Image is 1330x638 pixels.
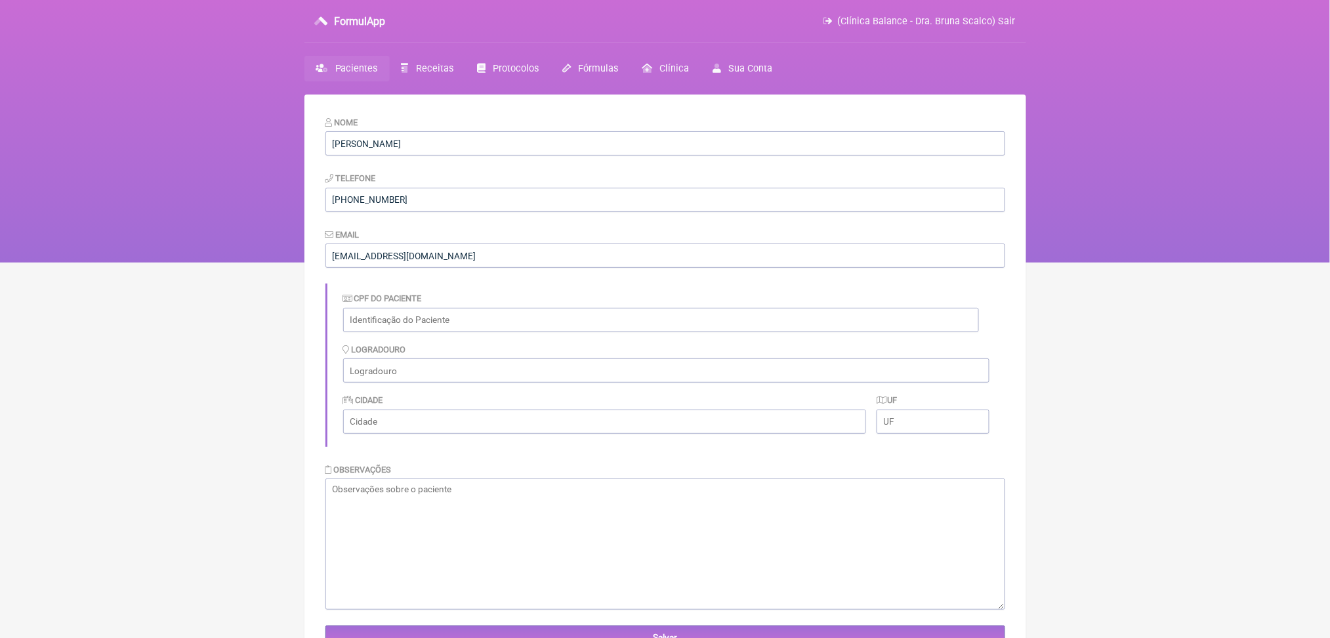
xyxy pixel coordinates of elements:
[334,15,385,28] h3: FormulApp
[343,345,406,354] label: Logradouro
[325,244,1005,268] input: paciente@email.com
[325,230,360,240] label: Email
[304,56,390,81] a: Pacientes
[325,188,1005,212] input: 21 9124 2137
[343,293,422,303] label: CPF do Paciente
[551,56,630,81] a: Fórmulas
[343,308,979,332] input: Identificação do Paciente
[701,56,784,81] a: Sua Conta
[325,173,376,183] label: Telefone
[877,395,898,405] label: UF
[343,410,867,434] input: Cidade
[335,63,378,74] span: Pacientes
[325,131,1005,156] input: Nome do Paciente
[465,56,551,81] a: Protocolos
[390,56,465,81] a: Receitas
[659,63,689,74] span: Clínica
[325,117,358,127] label: Nome
[343,395,383,405] label: Cidade
[493,63,539,74] span: Protocolos
[416,63,453,74] span: Receitas
[729,63,773,74] span: Sua Conta
[343,358,989,383] input: Logradouro
[578,63,618,74] span: Fórmulas
[838,16,1016,27] span: (Clínica Balance - Dra. Bruna Scalco) Sair
[823,16,1015,27] a: (Clínica Balance - Dra. Bruna Scalco) Sair
[630,56,701,81] a: Clínica
[877,410,989,434] input: UF
[325,465,392,475] label: Observações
